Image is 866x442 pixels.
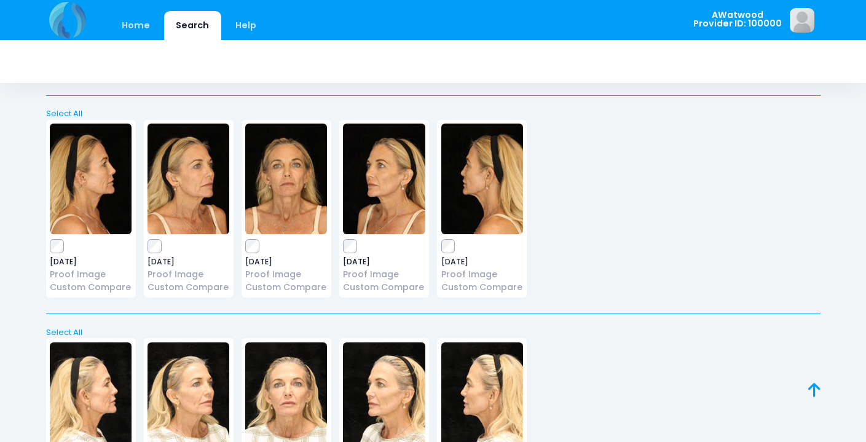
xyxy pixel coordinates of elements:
a: Proof Image [148,268,229,281]
span: AWatwood Provider ID: 100000 [693,10,782,28]
a: Proof Image [343,268,425,281]
a: Select All [42,108,824,120]
span: [DATE] [148,258,229,266]
a: Help [223,11,268,40]
img: image [50,124,132,234]
a: Custom Compare [148,281,229,294]
span: [DATE] [441,258,523,266]
img: image [441,124,523,234]
img: image [148,124,229,234]
a: Custom Compare [50,281,132,294]
a: Proof Image [50,268,132,281]
img: image [343,124,425,234]
span: [DATE] [50,258,132,266]
img: image [790,8,814,33]
a: Search [164,11,221,40]
a: Custom Compare [343,281,425,294]
span: [DATE] [245,258,327,266]
a: Home [110,11,162,40]
img: image [245,124,327,234]
a: Custom Compare [245,281,327,294]
a: Select All [42,326,824,339]
a: Proof Image [245,268,327,281]
a: Proof Image [441,268,523,281]
a: Custom Compare [441,281,523,294]
span: [DATE] [343,258,425,266]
